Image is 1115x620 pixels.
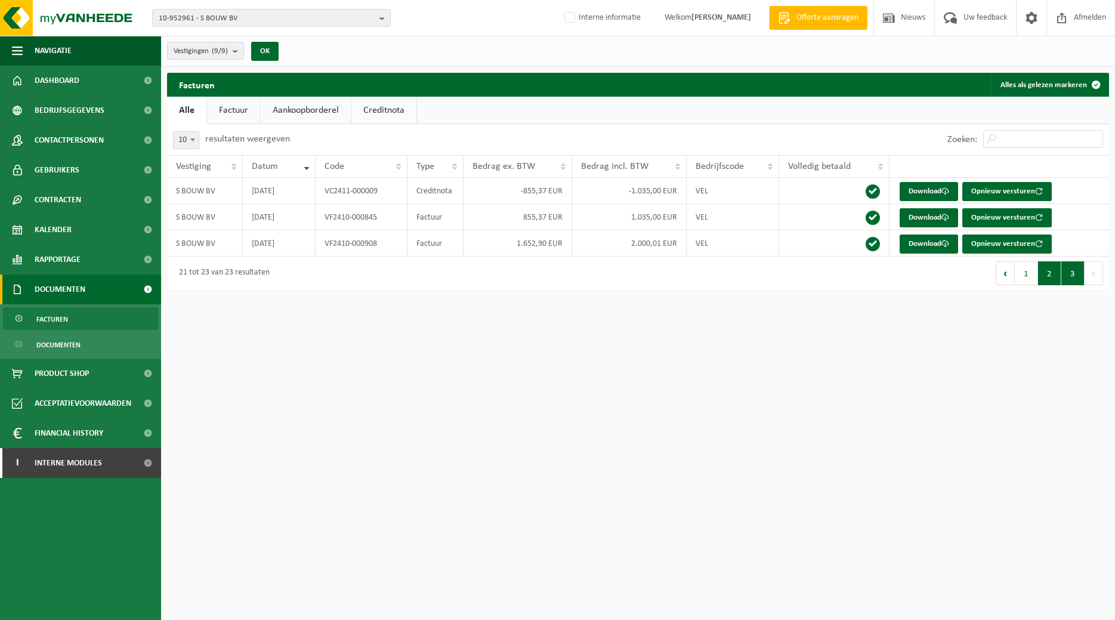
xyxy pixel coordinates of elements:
[325,162,344,171] span: Code
[900,235,958,254] a: Download
[251,42,279,61] button: OK
[687,230,779,257] td: VEL
[407,204,464,230] td: Factuur
[947,135,977,144] label: Zoeken:
[167,73,227,96] h2: Facturen
[316,230,407,257] td: VF2410-000908
[316,204,407,230] td: VF2410-000845
[769,6,867,30] a: Offerte aanvragen
[35,155,79,185] span: Gebruikers
[572,204,687,230] td: 1.035,00 EUR
[687,204,779,230] td: VEL
[167,97,206,124] a: Alle
[174,42,228,60] span: Vestigingen
[962,208,1052,227] button: Opnieuw versturen
[35,215,72,245] span: Kalender
[35,418,103,448] span: Financial History
[174,132,199,149] span: 10
[464,230,572,257] td: 1.652,90 EUR
[243,204,316,230] td: [DATE]
[243,178,316,204] td: [DATE]
[793,12,861,24] span: Offerte aanvragen
[261,97,351,124] a: Aankoopborderel
[167,204,243,230] td: S BOUW BV
[207,97,260,124] a: Factuur
[35,359,89,388] span: Product Shop
[176,162,211,171] span: Vestiging
[35,388,131,418] span: Acceptatievoorwaarden
[35,245,81,274] span: Rapportage
[407,178,464,204] td: Creditnota
[351,97,416,124] a: Creditnota
[173,131,199,149] span: 10
[1038,261,1061,285] button: 2
[36,334,81,356] span: Documenten
[316,178,407,204] td: VC2411-000009
[35,125,104,155] span: Contactpersonen
[12,448,23,478] span: I
[581,162,648,171] span: Bedrag incl. BTW
[35,36,72,66] span: Navigatie
[36,308,68,331] span: Facturen
[900,208,958,227] a: Download
[407,230,464,257] td: Factuur
[35,66,79,95] span: Dashboard
[35,274,85,304] span: Documenten
[1061,261,1085,285] button: 3
[996,261,1015,285] button: Previous
[472,162,535,171] span: Bedrag ex. BTW
[572,178,687,204] td: -1.035,00 EUR
[562,9,641,27] label: Interne informatie
[464,178,572,204] td: -855,37 EUR
[900,182,958,201] a: Download
[991,73,1108,97] button: Alles als gelezen markeren
[416,162,434,171] span: Type
[252,162,278,171] span: Datum
[691,13,751,22] strong: [PERSON_NAME]
[167,230,243,257] td: S BOUW BV
[35,95,104,125] span: Bedrijfsgegevens
[152,9,391,27] button: 10-952961 - S BOUW BV
[35,185,81,215] span: Contracten
[3,333,158,356] a: Documenten
[464,204,572,230] td: 855,37 EUR
[3,307,158,330] a: Facturen
[788,162,851,171] span: Volledig betaald
[962,235,1052,254] button: Opnieuw versturen
[1015,261,1038,285] button: 1
[167,178,243,204] td: S BOUW BV
[205,134,290,144] label: resultaten weergeven
[35,448,102,478] span: Interne modules
[1085,261,1103,285] button: Next
[572,230,687,257] td: 2.000,01 EUR
[159,10,375,27] span: 10-952961 - S BOUW BV
[212,47,228,55] count: (9/9)
[962,182,1052,201] button: Opnieuw versturen
[696,162,744,171] span: Bedrijfscode
[687,178,779,204] td: VEL
[173,263,270,284] div: 21 tot 23 van 23 resultaten
[243,230,316,257] td: [DATE]
[167,42,244,60] button: Vestigingen(9/9)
